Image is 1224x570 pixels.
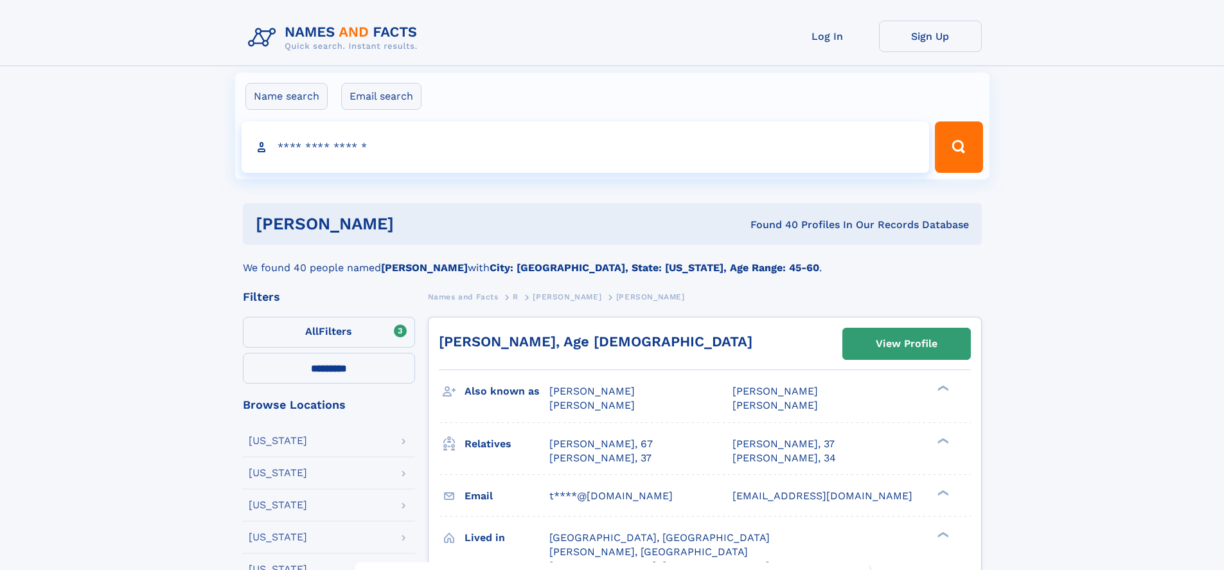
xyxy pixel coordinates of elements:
[513,292,519,301] span: R
[616,292,685,301] span: [PERSON_NAME]
[533,292,601,301] span: [PERSON_NAME]
[732,437,835,451] a: [PERSON_NAME], 37
[243,399,415,411] div: Browse Locations
[249,500,307,510] div: [US_STATE]
[243,291,415,303] div: Filters
[934,436,950,445] div: ❯
[490,262,819,274] b: City: [GEOGRAPHIC_DATA], State: [US_STATE], Age Range: 45-60
[305,325,319,337] span: All
[549,399,635,411] span: [PERSON_NAME]
[549,451,652,465] a: [PERSON_NAME], 37
[572,218,969,232] div: Found 40 Profiles In Our Records Database
[934,488,950,497] div: ❯
[243,245,982,276] div: We found 40 people named with .
[549,385,635,397] span: [PERSON_NAME]
[776,21,879,52] a: Log In
[879,21,982,52] a: Sign Up
[465,527,549,549] h3: Lived in
[439,334,752,350] a: [PERSON_NAME], Age [DEMOGRAPHIC_DATA]
[249,436,307,446] div: [US_STATE]
[513,289,519,305] a: R
[465,485,549,507] h3: Email
[549,437,653,451] a: [PERSON_NAME], 67
[242,121,930,173] input: search input
[934,384,950,393] div: ❯
[934,530,950,539] div: ❯
[243,317,415,348] label: Filters
[732,490,912,502] span: [EMAIL_ADDRESS][DOMAIN_NAME]
[465,433,549,455] h3: Relatives
[732,451,836,465] a: [PERSON_NAME], 34
[876,329,937,359] div: View Profile
[249,532,307,542] div: [US_STATE]
[732,399,818,411] span: [PERSON_NAME]
[256,216,572,232] h1: [PERSON_NAME]
[341,83,421,110] label: Email search
[549,531,770,544] span: [GEOGRAPHIC_DATA], [GEOGRAPHIC_DATA]
[533,289,601,305] a: [PERSON_NAME]
[935,121,982,173] button: Search Button
[465,380,549,402] h3: Also known as
[249,468,307,478] div: [US_STATE]
[243,21,428,55] img: Logo Names and Facts
[732,385,818,397] span: [PERSON_NAME]
[245,83,328,110] label: Name search
[843,328,970,359] a: View Profile
[428,289,499,305] a: Names and Facts
[381,262,468,274] b: [PERSON_NAME]
[549,546,748,558] span: [PERSON_NAME], [GEOGRAPHIC_DATA]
